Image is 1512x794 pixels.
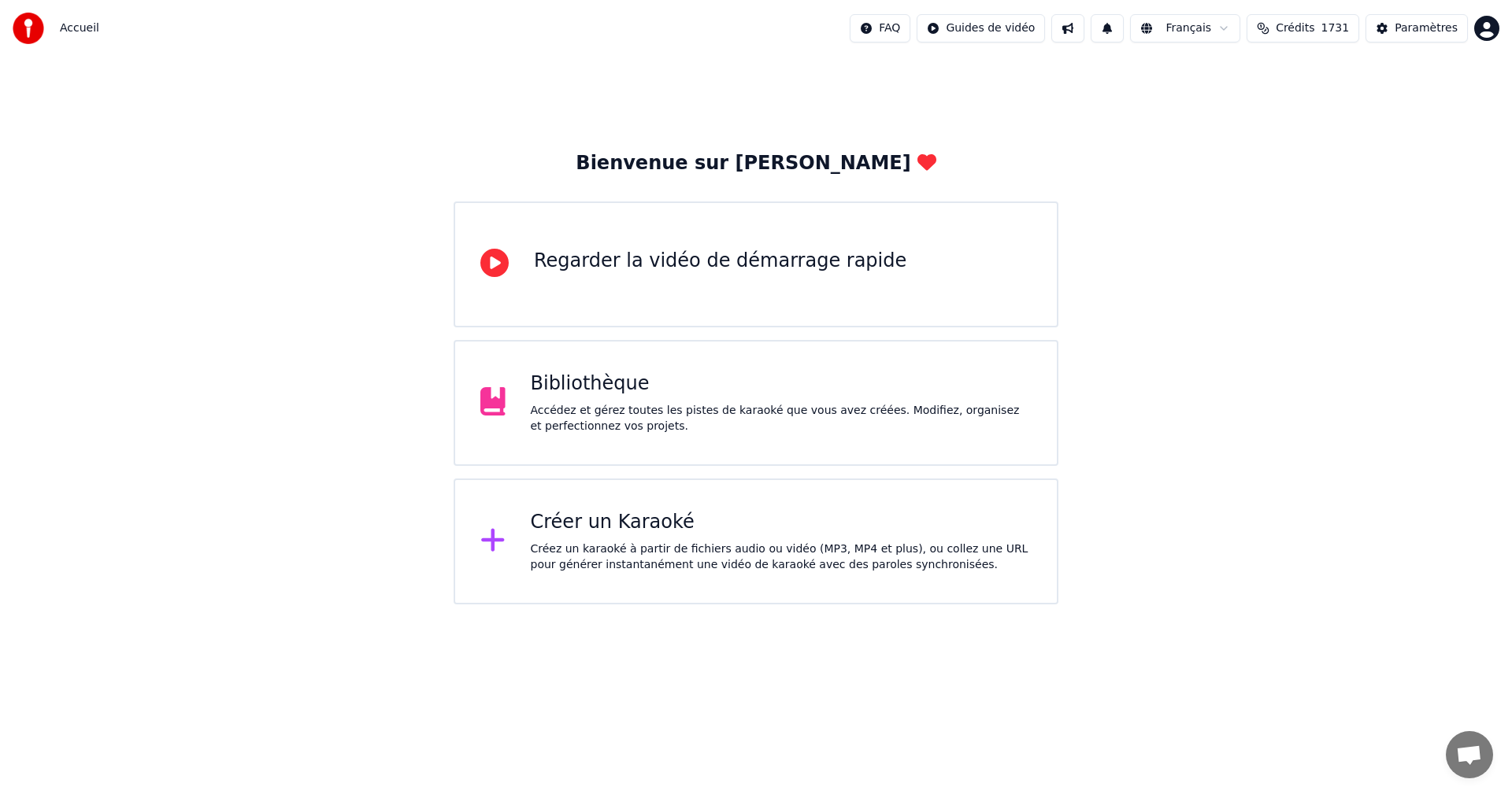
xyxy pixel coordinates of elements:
div: Bienvenue sur [PERSON_NAME] [576,151,936,176]
span: Accueil [60,20,99,36]
button: FAQ [850,14,910,42]
span: Crédits [1276,20,1314,36]
div: Créer un Karaoké [531,510,1032,535]
div: Créez un karaoké à partir de fichiers audio ou vidéo (MP3, MP4 et plus), ou collez une URL pour g... [531,541,1032,573]
button: Paramètres [1366,14,1468,42]
div: Accédez et gérez toutes les pistes de karaoké que vous avez créées. Modifiez, organisez et perfec... [531,403,1032,434]
nav: breadcrumb [60,20,99,36]
div: Bibliothèque [531,371,1032,397]
button: Guides de vidéo [917,14,1045,42]
a: Ouvrir le chat [1446,731,1493,778]
div: Paramètres [1395,20,1458,36]
div: Regarder la vidéo de démarrage rapide [534,249,906,274]
button: Crédits1731 [1247,14,1359,42]
span: 1731 [1321,20,1350,36]
img: youka [13,13,44,44]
